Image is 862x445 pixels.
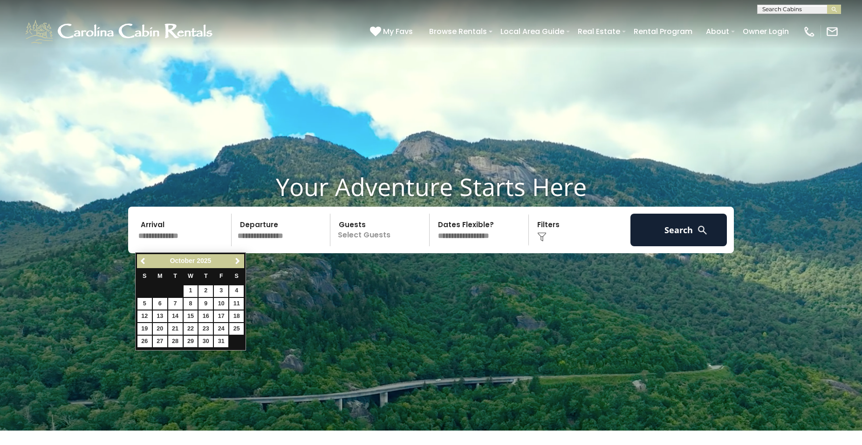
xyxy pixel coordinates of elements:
a: 26 [137,336,152,347]
span: Saturday [235,273,239,279]
button: Search [630,214,727,246]
a: Next [232,256,243,267]
a: My Favs [370,26,415,38]
span: October [170,257,195,264]
a: 4 [229,285,244,297]
span: 2025 [197,257,211,264]
span: Thursday [204,273,208,279]
a: 7 [168,298,183,310]
a: 8 [184,298,198,310]
a: 21 [168,323,183,335]
a: 11 [229,298,244,310]
a: 29 [184,336,198,347]
img: search-regular-white.png [697,224,708,236]
span: Monday [157,273,163,279]
a: 22 [184,323,198,335]
a: 12 [137,310,152,322]
a: 3 [214,285,228,297]
a: 6 [153,298,167,310]
span: Tuesday [173,273,177,279]
a: 2 [198,285,213,297]
img: phone-regular-white.png [803,25,816,38]
span: Wednesday [188,273,193,279]
a: 14 [168,310,183,322]
a: Rental Program [629,23,697,40]
span: Sunday [143,273,146,279]
span: Friday [219,273,223,279]
a: 18 [229,310,244,322]
a: 30 [198,336,213,347]
a: 5 [137,298,152,310]
a: 15 [184,310,198,322]
a: 1 [184,285,198,297]
p: Select Guests [333,214,429,246]
a: 16 [198,310,213,322]
a: 9 [198,298,213,310]
a: 20 [153,323,167,335]
img: filter--v1.png [537,232,547,242]
a: 17 [214,310,228,322]
a: 13 [153,310,167,322]
a: Previous [138,256,150,267]
a: About [701,23,734,40]
img: White-1-1-2.png [23,18,217,46]
a: Real Estate [573,23,625,40]
a: 23 [198,323,213,335]
h1: Your Adventure Starts Here [7,172,855,201]
span: My Favs [383,26,413,37]
a: 10 [214,298,228,310]
span: Previous [140,257,147,265]
span: Next [234,257,241,265]
a: 31 [214,336,228,347]
a: 28 [168,336,183,347]
a: 25 [229,323,244,335]
a: 27 [153,336,167,347]
a: 19 [137,323,152,335]
a: Browse Rentals [424,23,492,40]
img: mail-regular-white.png [826,25,839,38]
a: 24 [214,323,228,335]
a: Local Area Guide [496,23,569,40]
a: Owner Login [738,23,794,40]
